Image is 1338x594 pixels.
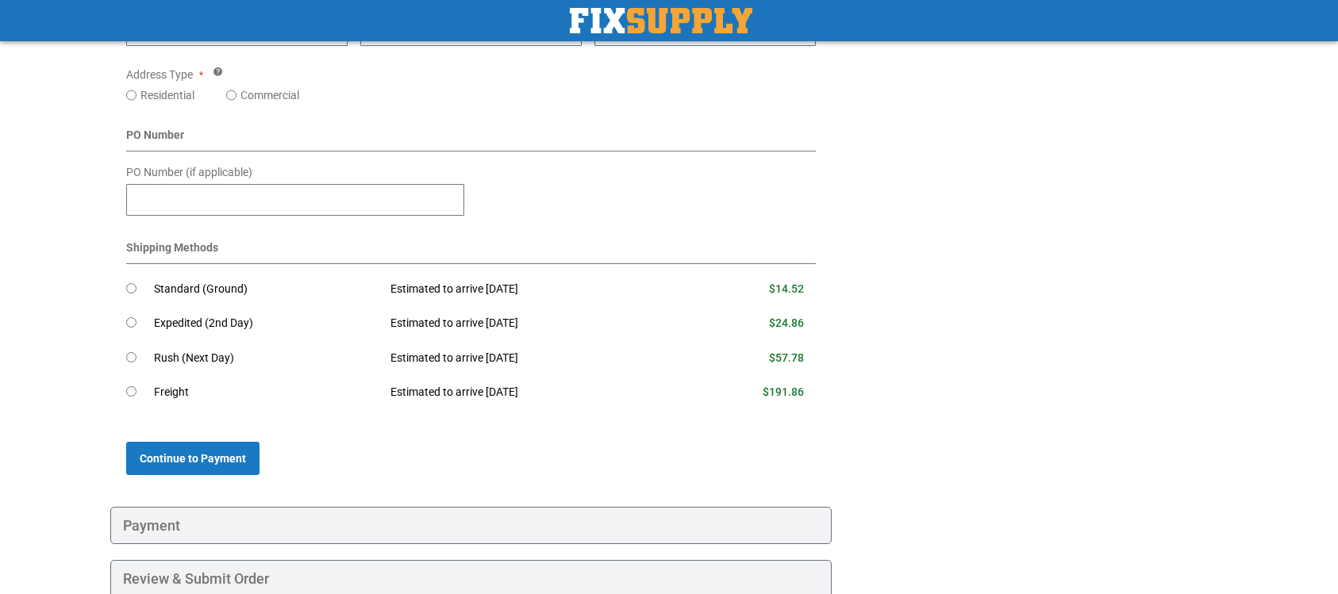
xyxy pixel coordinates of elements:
label: Commercial [240,87,299,103]
div: Payment [110,507,832,545]
td: Estimated to arrive [DATE] [379,341,685,376]
span: Address Type [126,68,193,81]
span: $24.86 [769,316,804,329]
span: $191.86 [763,385,804,398]
label: Residential [140,87,194,103]
span: $14.52 [769,282,804,295]
div: PO Number [126,127,816,151]
span: $57.78 [769,351,804,364]
td: Estimated to arrive [DATE] [379,272,685,307]
a: store logo [570,8,752,33]
td: Estimated to arrive [DATE] [379,306,685,341]
td: Estimated to arrive [DATE] [379,375,685,410]
img: Fix Industrial Supply [570,8,752,33]
div: Shipping Methods [126,240,816,264]
td: Freight [154,375,379,410]
button: Continue to Payment [126,442,260,475]
td: Rush (Next Day) [154,341,379,376]
span: PO Number (if applicable) [126,166,252,178]
td: Expedited (2nd Day) [154,306,379,341]
span: Continue to Payment [140,452,246,465]
td: Standard (Ground) [154,272,379,307]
